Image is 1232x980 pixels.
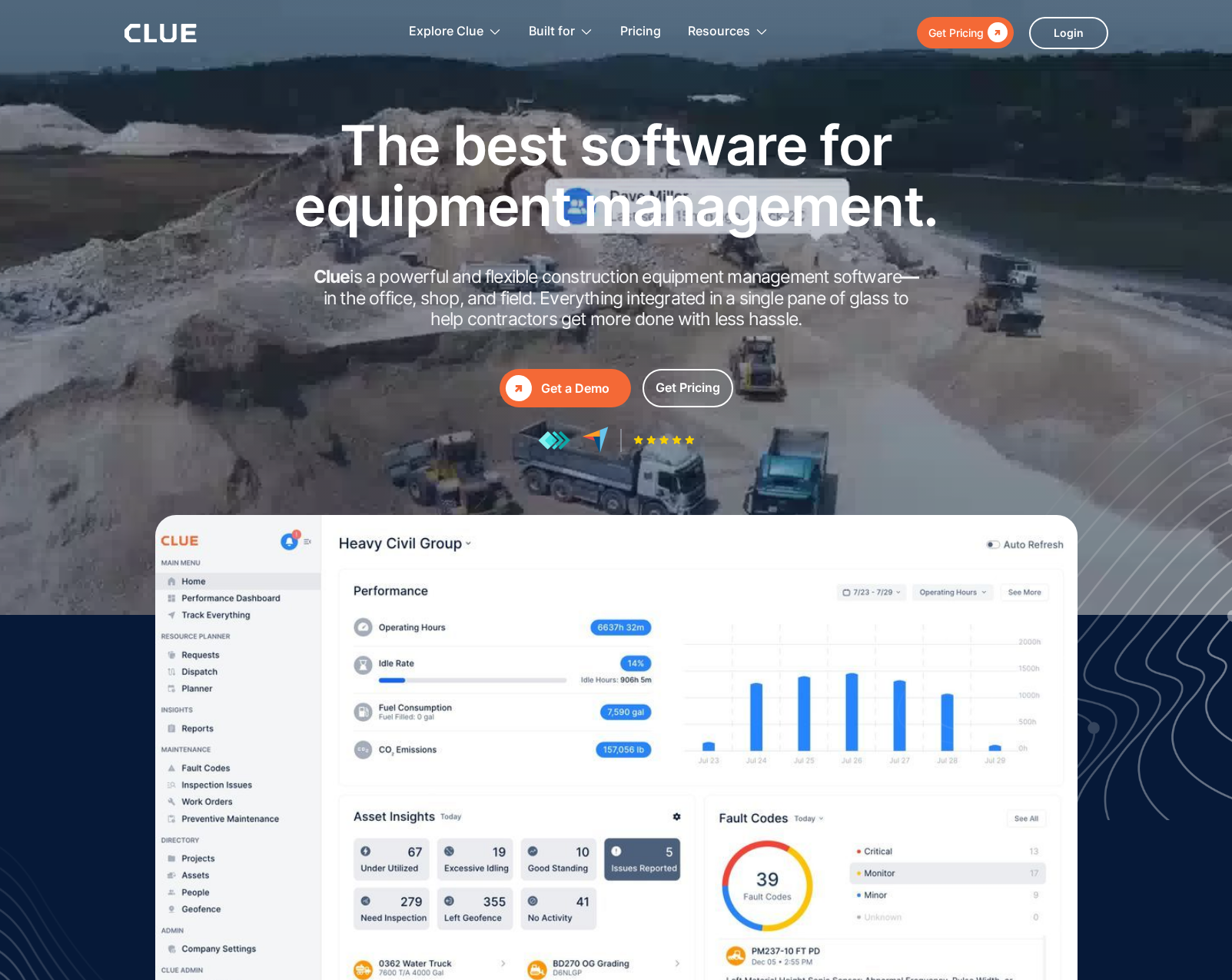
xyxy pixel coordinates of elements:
[409,8,502,56] div: Explore Clue
[529,8,593,56] div: Built for
[620,8,661,56] a: Pricing
[506,375,532,401] div: 
[892,364,1232,820] img: Design for fleet management software
[984,23,1008,42] div: 
[500,369,631,407] a: Get a Demo
[656,378,720,397] div: Get Pricing
[582,427,609,453] img: reviews at capterra
[688,8,769,56] div: Resources
[902,266,918,287] strong: —
[409,8,483,56] div: Explore Clue
[928,23,984,42] div: Get Pricing
[917,17,1014,48] a: Get Pricing
[538,430,570,450] img: reviews at getapp
[314,266,350,287] strong: Clue
[1029,17,1108,49] a: Login
[688,8,750,56] div: Resources
[633,435,695,445] img: Five-star rating icon
[541,379,625,398] div: Get a Demo
[309,267,924,331] h2: is a powerful and flexible construction equipment management software in the office, shop, and fi...
[643,369,733,407] a: Get Pricing
[271,115,962,236] h1: The best software for equipment management.
[529,8,575,56] div: Built for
